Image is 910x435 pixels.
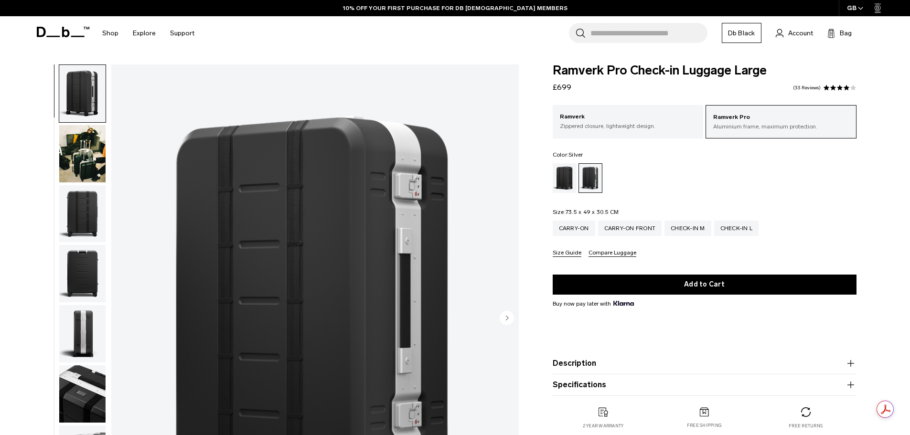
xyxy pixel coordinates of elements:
[578,163,602,193] a: Silver
[59,185,106,243] img: Ramverk Pro Check-in Luggage Large Silver
[553,64,856,77] span: Ramverk Pro Check-in Luggage Large
[59,64,106,123] button: Ramverk Pro Check-in Luggage Large Silver
[553,152,583,158] legend: Color:
[583,423,624,429] p: 2 year warranty
[793,85,821,90] a: 33 reviews
[553,221,595,236] a: Carry-on
[59,305,106,362] img: Ramverk Pro Check-in Luggage Large Silver
[59,365,106,423] button: Ramverk Pro Check-in Luggage Large Silver
[840,28,852,38] span: Bag
[59,65,106,122] img: Ramverk Pro Check-in Luggage Large Silver
[714,221,759,236] a: Check-in L
[553,299,634,308] span: Buy now pay later with
[566,209,619,215] span: 73.5 x 49 x 30.5 CM
[560,112,696,122] p: Ramverk
[102,16,118,50] a: Shop
[59,365,106,423] img: Ramverk Pro Check-in Luggage Large Silver
[59,244,106,303] button: Ramverk Pro Check-in Luggage Large Silver
[687,422,722,429] p: Free shipping
[589,250,636,257] button: Compare Luggage
[789,423,823,429] p: Free returns
[553,163,577,193] a: Black Out
[560,122,696,130] p: Zippered closure, lightweight design.
[598,221,662,236] a: Carry-on Front
[664,221,711,236] a: Check-in M
[343,4,567,12] a: 10% OFF YOUR FIRST PURCHASE FOR DB [DEMOGRAPHIC_DATA] MEMBERS
[133,16,156,50] a: Explore
[553,209,619,215] legend: Size:
[713,113,849,122] p: Ramverk Pro
[776,27,813,39] a: Account
[827,27,852,39] button: Bag
[95,16,202,50] nav: Main Navigation
[59,245,106,302] img: Ramverk Pro Check-in Luggage Large Silver
[553,83,571,92] span: £699
[553,250,581,257] button: Size Guide
[722,23,761,43] a: Db Black
[788,28,813,38] span: Account
[553,275,856,295] button: Add to Cart
[500,310,514,327] button: Next slide
[170,16,194,50] a: Support
[553,105,704,138] a: Ramverk Zippered closure, lightweight design.
[59,125,106,182] img: Ramverk Pro Check-in Luggage Large Silver
[713,122,849,131] p: Aluminium frame, maximum protection.
[568,151,583,158] span: Silver
[553,358,856,369] button: Description
[613,301,634,306] img: {"height" => 20, "alt" => "Klarna"}
[553,379,856,391] button: Specifications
